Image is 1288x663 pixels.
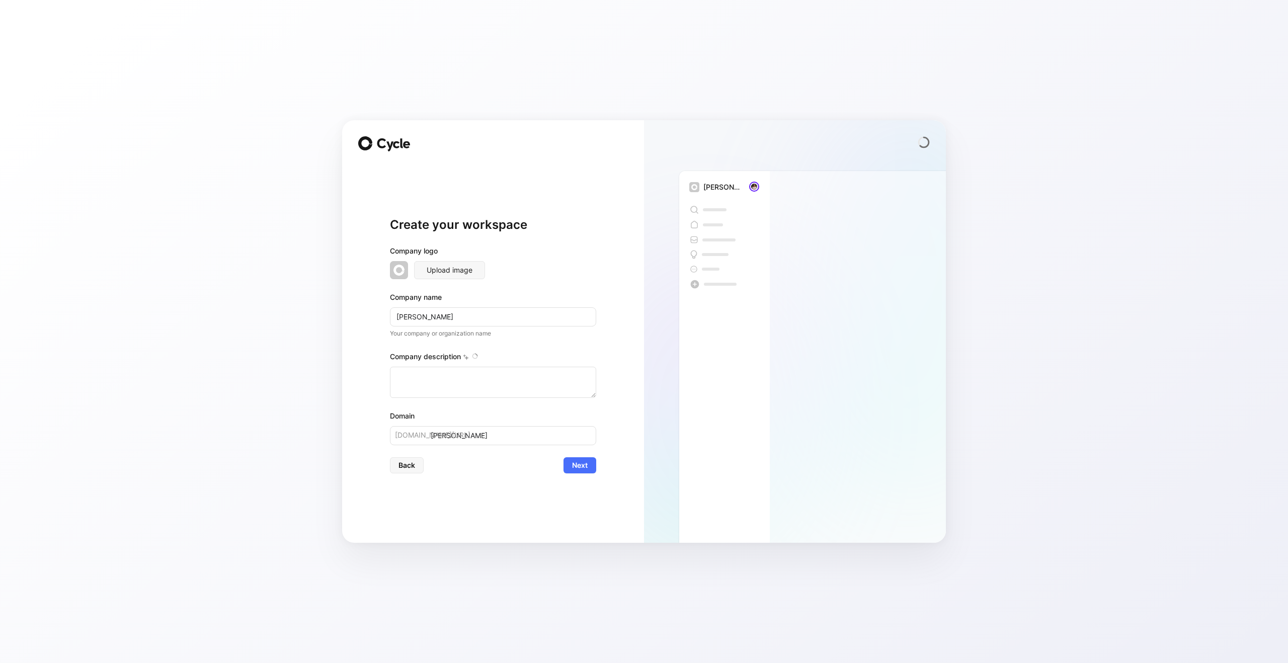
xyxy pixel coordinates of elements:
div: Company description [390,351,596,367]
button: Back [390,457,424,473]
div: [PERSON_NAME] [703,181,741,193]
h1: Create your workspace [390,217,596,233]
span: Upload image [427,264,472,276]
input: Example [390,307,596,326]
div: Company name [390,291,596,303]
span: Back [398,459,415,471]
p: Your company or organization name [390,328,596,339]
div: Domain [390,410,596,422]
button: Next [563,457,596,473]
span: Next [572,459,588,471]
img: avatar [750,183,758,191]
span: [DOMAIN_NAME][URL] [395,429,470,441]
img: workspace-default-logo-wX5zAyuM.png [390,261,408,279]
img: workspace-default-logo-wX5zAyuM.png [689,182,699,192]
div: Company logo [390,245,596,261]
button: Upload image [414,261,485,279]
